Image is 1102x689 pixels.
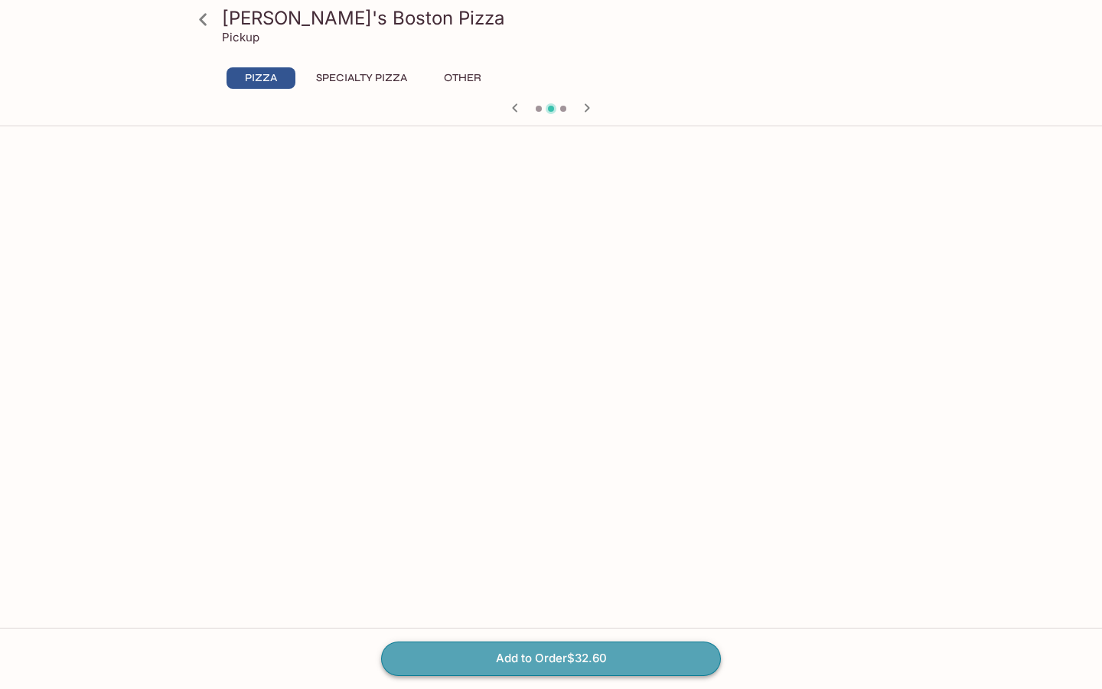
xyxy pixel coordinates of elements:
button: Other [428,67,497,89]
button: Pizza [227,67,295,89]
h3: [PERSON_NAME]'s Boston Pizza [222,6,906,30]
button: Specialty Pizza [308,67,416,89]
button: Add to Order$32.60 [381,642,721,675]
p: Pickup [222,30,259,44]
